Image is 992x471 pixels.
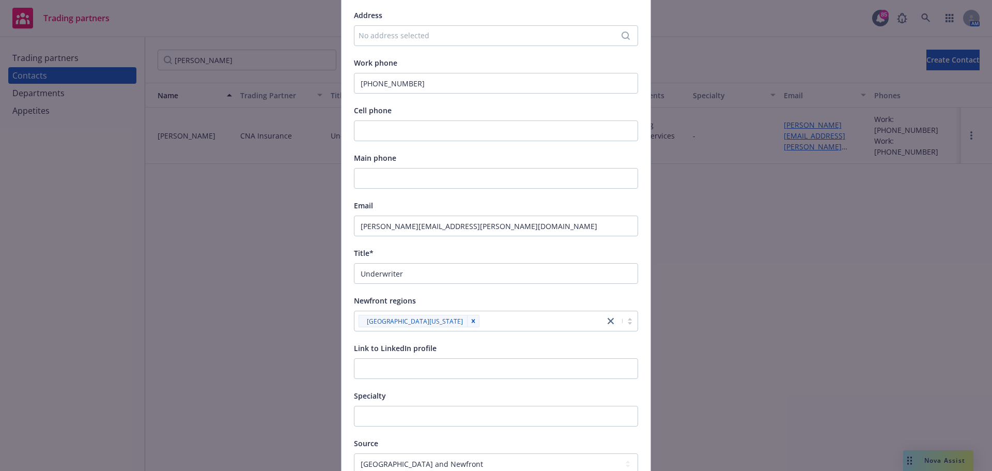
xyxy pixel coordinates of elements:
[367,316,463,327] span: [GEOGRAPHIC_DATA][US_STATE]
[354,58,397,68] span: Work phone
[354,105,392,115] span: Cell phone
[354,391,386,401] span: Specialty
[363,316,463,327] span: [GEOGRAPHIC_DATA][US_STATE]
[467,315,479,327] div: Remove [object Object]
[354,438,378,448] span: Source
[622,32,630,40] svg: Search
[354,10,382,20] span: Address
[354,343,437,353] span: Link to LinkedIn profile
[605,315,617,327] a: close
[359,30,623,41] div: No address selected
[354,296,416,306] span: Newfront regions
[354,153,396,163] span: Main phone
[354,248,374,258] span: Title*
[354,25,638,46] button: No address selected
[354,201,373,210] span: Email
